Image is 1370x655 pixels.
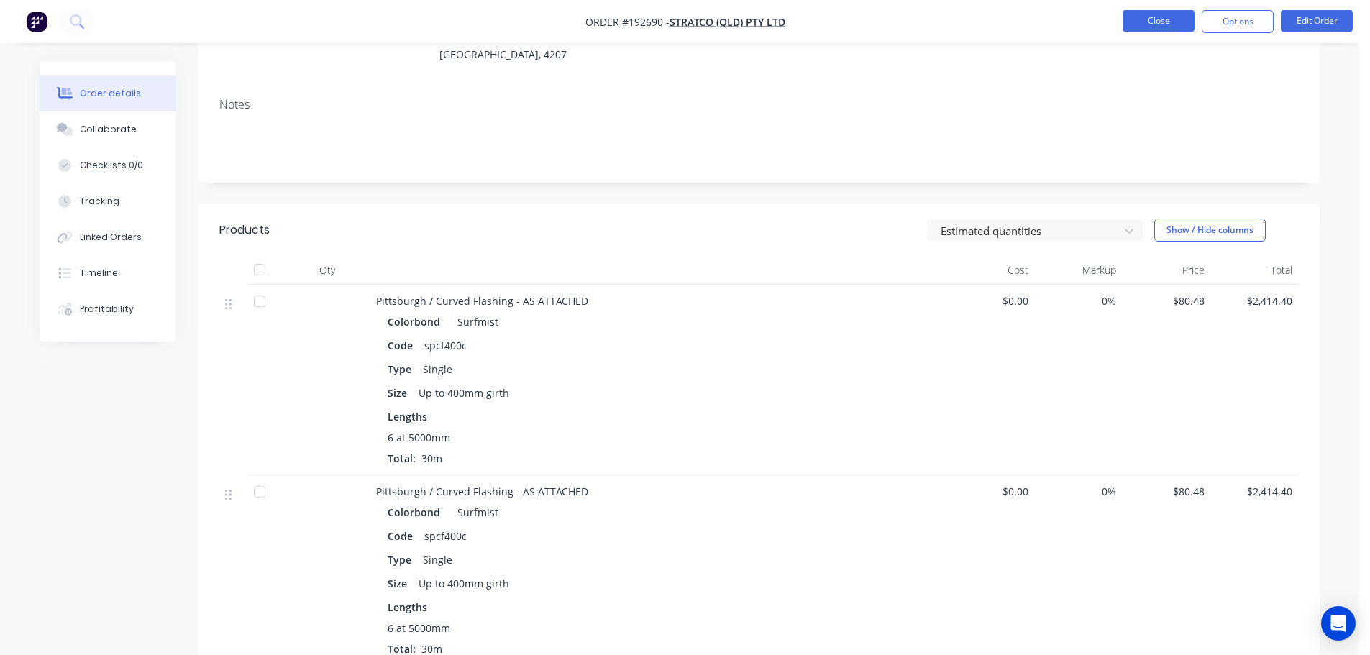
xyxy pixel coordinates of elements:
div: Price [1122,256,1210,285]
button: Linked Orders [40,219,176,255]
span: 0% [1040,293,1117,308]
div: Single [417,359,458,380]
div: Code [388,526,419,546]
span: 6 at 5000mm [388,430,450,445]
div: Qty [284,256,370,285]
span: Total: [388,452,416,465]
button: Collaborate [40,111,176,147]
span: Pittsburgh / Curved Flashing - AS ATTACHED [376,485,588,498]
button: Profitability [40,291,176,327]
div: Linked Orders [80,231,142,244]
button: Options [1202,10,1274,33]
span: 0% [1040,484,1117,499]
button: Checklists 0/0 [40,147,176,183]
div: Profitability [80,303,134,316]
div: Single [417,549,458,570]
span: $80.48 [1128,484,1205,499]
div: Open Intercom Messenger [1321,606,1356,641]
span: 30m [416,452,448,465]
span: Order #192690 - [585,15,670,29]
div: Type [388,359,417,380]
div: Notes [219,98,1298,111]
button: Timeline [40,255,176,291]
div: Timeline [80,267,118,280]
div: Size [388,573,413,594]
div: Up to 400mm girth [413,383,515,403]
span: $0.00 [951,484,1028,499]
div: spcf400c [419,526,472,546]
button: Edit Order [1281,10,1353,32]
div: Size [388,383,413,403]
div: Colorbond [388,502,446,523]
button: Show / Hide columns [1154,219,1266,242]
div: Cost [946,256,1034,285]
div: Order details [80,87,141,100]
button: Order details [40,75,176,111]
a: Stratco (QLD) Pty Ltd [670,15,785,29]
span: Lengths [388,409,427,424]
div: Checklists 0/0 [80,159,143,172]
div: Collaborate [80,123,137,136]
div: spcf400c [419,335,472,356]
div: Colorbond [388,311,446,332]
div: Total [1210,256,1299,285]
div: Markup [1034,256,1123,285]
span: 6 at 5000mm [388,620,450,636]
div: Surfmist [452,502,498,523]
div: Tracking [80,195,119,208]
div: Code [388,335,419,356]
div: Products [219,221,270,239]
img: Factory [26,11,47,32]
span: $2,414.40 [1216,293,1293,308]
span: $0.00 [951,293,1028,308]
span: $80.48 [1128,293,1205,308]
span: Pittsburgh / Curved Flashing - AS ATTACHED [376,294,588,308]
div: Up to 400mm girth [413,573,515,594]
button: Tracking [40,183,176,219]
div: Type [388,549,417,570]
button: Close [1123,10,1195,32]
span: $2,414.40 [1216,484,1293,499]
span: Lengths [388,600,427,615]
div: Surfmist [452,311,498,332]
